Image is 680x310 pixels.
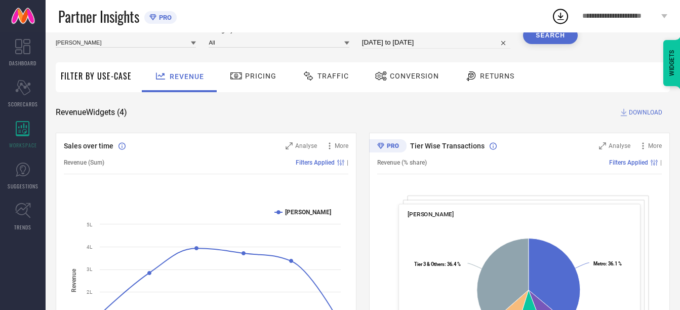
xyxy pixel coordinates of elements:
span: SUGGESTIONS [8,182,38,190]
span: DASHBOARD [9,59,36,67]
text: : 36.1 % [593,261,622,266]
div: Open download list [551,7,570,25]
span: [PERSON_NAME] [408,211,454,218]
tspan: Revenue [70,268,77,292]
span: Revenue (% share) [377,159,427,166]
span: Tier Wise Transactions [410,142,485,150]
span: TRENDS [14,223,31,231]
text: [PERSON_NAME] [285,209,331,216]
span: Revenue (Sum) [64,159,104,166]
span: Returns [480,72,514,80]
svg: Zoom [599,142,606,149]
span: Sales over time [64,142,113,150]
span: More [648,142,662,149]
span: Partner Insights [58,6,139,27]
span: DOWNLOAD [629,107,662,118]
span: Filters Applied [609,159,648,166]
span: Analyse [609,142,630,149]
span: Filters Applied [296,159,335,166]
span: PRO [156,14,172,21]
text: : 36.4 % [414,261,461,267]
span: Analyse [295,142,317,149]
span: WORKSPACE [9,141,37,149]
text: 5L [87,222,93,227]
span: Revenue Widgets ( 4 ) [56,107,127,118]
span: SCORECARDS [8,100,38,108]
span: | [660,159,662,166]
tspan: Tier 3 & Others [414,261,445,267]
text: 4L [87,244,93,250]
text: 3L [87,266,93,272]
span: Pricing [245,72,276,80]
div: Premium [369,139,407,154]
span: Filter By Use-Case [61,70,132,82]
span: More [335,142,348,149]
span: Traffic [317,72,349,80]
span: Revenue [170,72,204,81]
span: Conversion [390,72,439,80]
svg: Zoom [286,142,293,149]
text: 2L [87,289,93,295]
tspan: Metro [593,261,606,266]
input: Select time period [362,36,510,49]
button: Search [523,27,578,44]
span: | [347,159,348,166]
